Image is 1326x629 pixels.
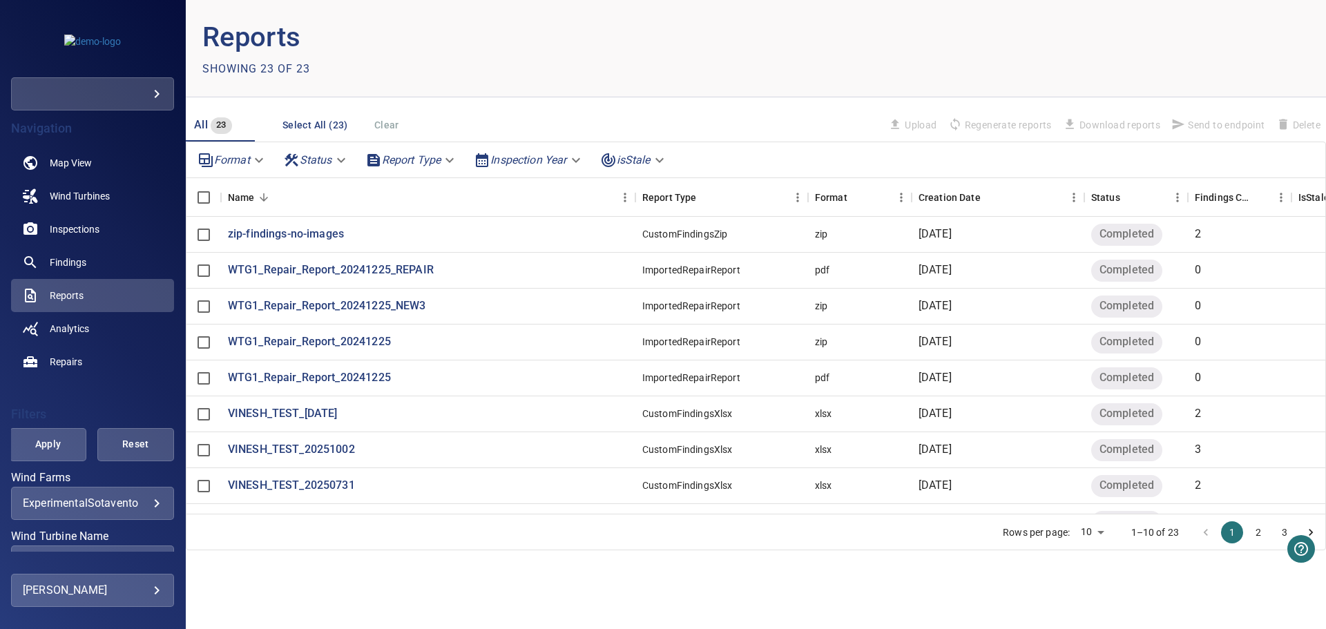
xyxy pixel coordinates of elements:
div: Creation Date [919,178,981,217]
div: Format [192,148,272,172]
div: Format [815,178,847,217]
div: Name [221,178,635,217]
span: Reset [115,436,157,453]
p: Rows per page: [1003,525,1070,539]
p: [DATE] [919,478,952,494]
a: map noActive [11,146,174,180]
div: Status [1091,178,1120,217]
button: Menu [1167,187,1188,208]
div: Wind Turbine Name [11,545,174,579]
a: reports active [11,279,174,312]
button: Apply [10,428,86,461]
em: Status [300,153,332,166]
a: windturbines noActive [11,180,174,213]
div: Findings Count [1188,178,1291,217]
div: ImportedRepairReport [642,299,740,313]
button: Reset [97,428,174,461]
button: Menu [891,187,912,208]
em: isStale [617,153,651,166]
em: Inspection Year [490,153,566,166]
p: [DATE] [919,370,952,386]
button: Go to page 3 [1274,521,1296,543]
span: Map View [50,156,92,170]
p: [DATE] [919,262,952,278]
button: Sort [254,188,273,207]
span: Wind Turbines [50,189,110,203]
span: Analytics [50,322,89,336]
span: Completed [1091,262,1162,278]
div: Wind Farms [11,487,174,520]
div: CustomFindingsXlsx [642,407,733,420]
em: Format [214,153,250,166]
a: findings noActive [11,246,174,279]
div: Findings Count [1195,178,1251,217]
span: Apply [27,436,69,453]
span: Completed [1091,370,1162,386]
div: zip [815,299,827,313]
div: Inspection Year [468,148,588,172]
span: 23 [211,117,232,133]
a: zip-findings-no-images [228,226,344,242]
a: WTG1_Repair_Report_20241225 [228,370,391,386]
div: isStale [595,148,673,172]
button: Sort [981,188,1000,207]
p: Showing 23 of 23 [202,61,310,77]
div: CustomFindingsZip [642,227,728,241]
button: Menu [615,187,635,208]
p: [DATE] [919,514,952,530]
a: WTG1_Repair_Report_20241225_NEW3 [228,298,426,314]
button: Sort [1120,188,1140,207]
span: Inspections [50,222,99,236]
button: Menu [787,187,808,208]
span: All [194,118,208,131]
div: ImportedRepairReport [642,371,740,385]
label: Wind Farms [11,472,174,483]
span: Completed [1091,298,1162,314]
button: Select All (23) [277,113,354,138]
a: WTG1_Repair_Report_20241225 [228,334,391,350]
a: VINESH_TEST_20250731 [228,478,355,494]
span: Completed [1091,478,1162,494]
button: Menu [1064,187,1084,208]
div: Report Type [635,178,808,217]
label: Wind Turbine Name [11,531,174,542]
button: Sort [696,188,715,207]
p: 0 [1195,334,1201,350]
p: 3 [1195,442,1201,458]
div: zip [815,227,827,241]
a: VINESH_TEST_20251002 [228,442,355,458]
p: [DATE] [919,226,952,242]
div: pdf [815,263,829,277]
div: xlsx [815,407,832,420]
a: repairs noActive [11,345,174,378]
a: VINESH_[DATE] [228,514,305,530]
div: [PERSON_NAME] [23,579,162,601]
button: Go to next page [1300,521,1322,543]
p: 2 [1195,226,1201,242]
span: Reports [50,289,84,302]
h4: Navigation [11,122,174,135]
p: WTG1_Repair_Report_20241225_REPAIR [228,262,434,278]
p: 1–10 of 23 [1131,525,1180,539]
div: CustomFindingsXlsx [642,478,733,492]
a: VINESH_TEST_[DATE] [228,406,338,422]
p: 0 [1195,370,1201,386]
p: 0 [1195,298,1201,314]
a: inspections noActive [11,213,174,246]
div: Name [228,178,255,217]
span: Completed [1091,226,1162,242]
div: Report Type [360,148,463,172]
p: [DATE] [919,442,952,458]
div: ExperimentalSotavento [23,496,162,510]
div: xlsx [815,478,832,492]
span: Completed [1091,334,1162,350]
p: 2 [1195,478,1201,494]
div: pdf [815,371,829,385]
